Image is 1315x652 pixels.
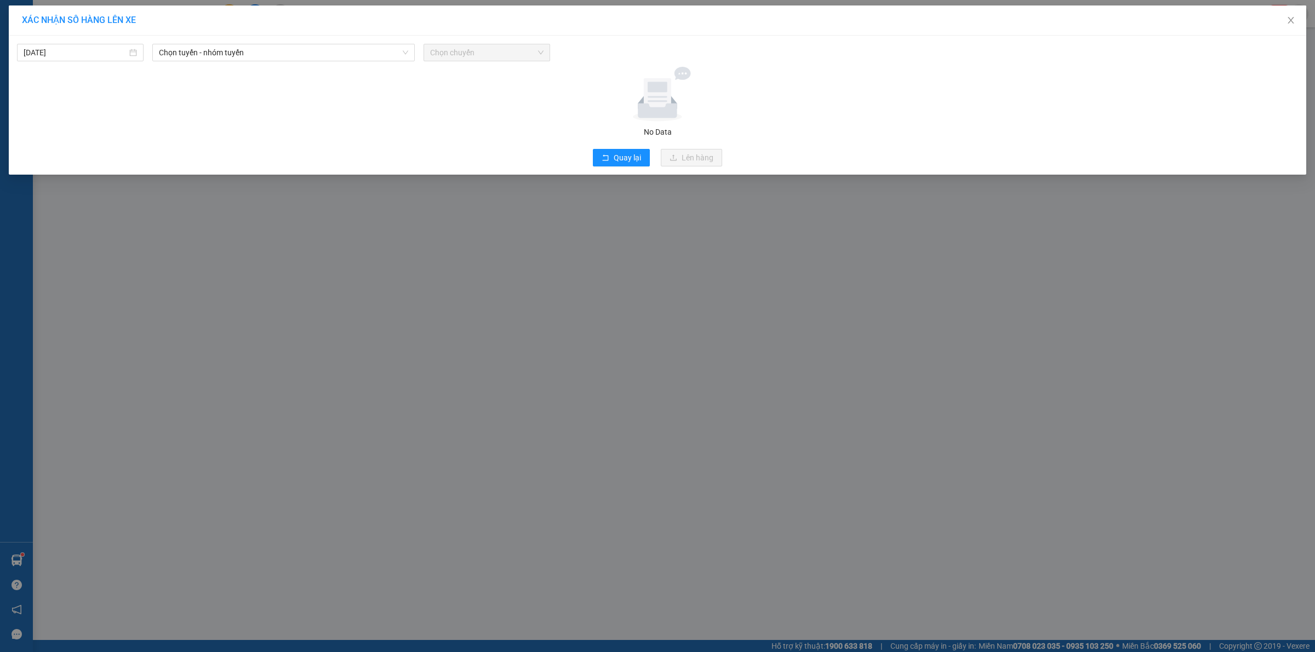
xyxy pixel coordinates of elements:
[602,154,609,163] span: rollback
[159,44,408,61] span: Chọn tuyến - nhóm tuyến
[1276,5,1306,36] button: Close
[402,49,409,56] span: down
[614,152,641,164] span: Quay lại
[22,15,136,25] span: XÁC NHẬN SỐ HÀNG LÊN XE
[661,149,722,166] button: uploadLên hàng
[1287,16,1295,25] span: close
[24,47,127,59] input: 11/09/2025
[430,44,544,61] span: Chọn chuyến
[16,126,1299,138] div: No Data
[593,149,650,166] button: rollbackQuay lại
